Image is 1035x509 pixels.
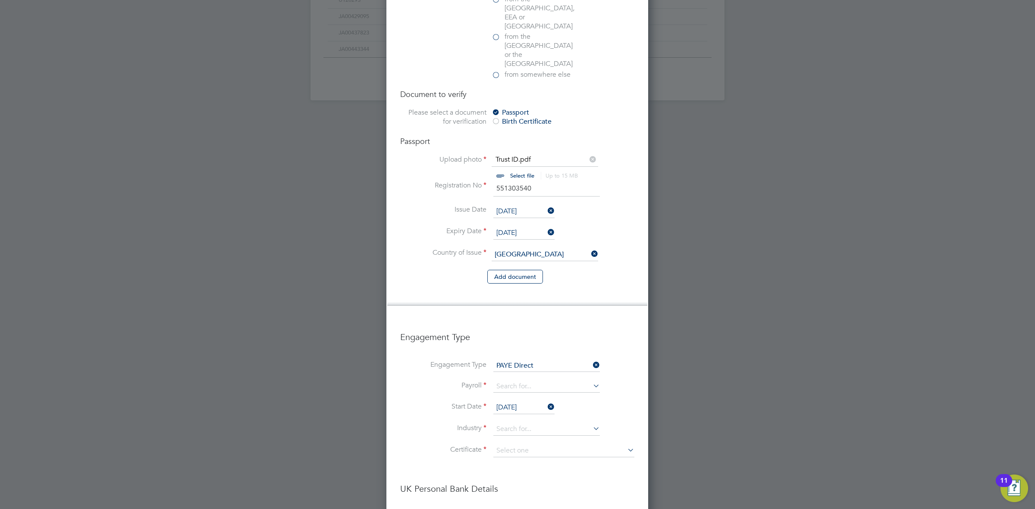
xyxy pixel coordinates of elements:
label: Industry [400,424,486,433]
input: Search for... [493,423,600,436]
div: 11 [1000,481,1008,492]
h3: UK Personal Bank Details [400,475,634,494]
input: Select one [493,205,555,218]
input: Search for... [492,248,598,261]
label: Registration No [400,181,486,190]
label: Issue Date [400,205,486,214]
label: Certificate [400,445,486,454]
input: Select one [493,227,555,240]
button: Add document [487,270,543,284]
span: from somewhere else [505,70,571,79]
div: Passport [492,108,621,117]
h4: Passport [400,136,634,146]
input: Search for... [493,381,600,393]
label: Start Date [400,402,486,411]
h4: Document to verify [400,89,634,99]
label: Country of Issue [400,248,486,257]
label: Engagement Type [400,360,486,369]
label: Payroll [400,381,486,390]
h3: Engagement Type [400,323,634,343]
input: Select one [493,401,555,414]
label: Please select a document for verification [400,108,486,126]
label: Upload photo [400,155,486,164]
input: Select one [493,444,634,457]
input: Select one [493,360,600,372]
div: Birth Certificate [492,117,621,126]
span: from the [GEOGRAPHIC_DATA] or the [GEOGRAPHIC_DATA] [505,32,578,68]
button: Open Resource Center, 11 new notifications [1000,475,1028,502]
label: Expiry Date [400,227,486,236]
